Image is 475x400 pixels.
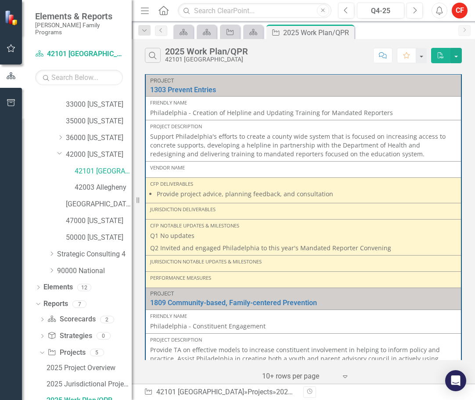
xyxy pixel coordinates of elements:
div: Jurisdiction Notable Updates & Milestones [150,258,457,265]
a: 33000 [US_STATE] [66,100,132,110]
p: Provide TA on effective models to increase constituent involvement in helping to inform policy an... [150,346,457,372]
div: Jurisdiction Deliverables [150,206,457,213]
a: 42101 [GEOGRAPHIC_DATA] [156,388,244,396]
span: Philadelphia - Creation of Helpline and Updating Training for Mandated Reporters [150,108,393,117]
div: Project [150,78,457,84]
a: Strategic Consulting 4 [57,249,132,259]
div: 2025 Work Plan/QPR [165,47,248,56]
a: 42003 Allegheny [75,183,132,193]
input: Search ClearPoint... [178,3,331,18]
div: 42101 [GEOGRAPHIC_DATA] [165,56,248,63]
small: [PERSON_NAME] Family Programs [35,22,123,36]
div: Project Description [150,336,457,343]
a: Projects [248,388,273,396]
div: CFP Deliverables [150,180,457,187]
a: [GEOGRAPHIC_DATA][US_STATE] [66,199,132,209]
p: Q2 Invited and engaged Philadelphia to this year's Mandated Reporter Convening [150,242,457,252]
a: Projects [47,348,85,358]
div: 12 [77,284,91,291]
a: Strategies [47,331,92,341]
div: CFP Notable Updates & Milestones [150,222,457,229]
div: 2025 Work Plan/QPR [283,27,352,38]
div: Project Description [150,123,457,130]
a: 47000 [US_STATE] [66,216,132,226]
a: 1303 Prevent Entries [150,86,457,94]
div: 2 [100,316,114,323]
a: 42000 [US_STATE] [66,150,132,160]
img: ClearPoint Strategy [4,10,20,25]
button: Q4-25 [357,3,404,18]
p: Support Philadelphia's efforts to create a county wide system that is focused on increasing acces... [150,132,457,159]
a: 2025 Jurisdictional Projects Assessment [44,377,132,391]
li: Provide project advice, planning feedback, and consultation [157,190,457,198]
div: 5 [90,349,104,357]
a: Scorecards [47,314,95,324]
div: Vendor Name [150,164,457,171]
div: » » [144,387,297,397]
a: 1809 Community-based, Family-centered Prevention [150,299,457,307]
div: Project [150,291,457,297]
a: 90000 National [57,266,132,276]
a: 50000 [US_STATE] [66,233,132,243]
a: 35000 [US_STATE] [66,116,132,126]
a: 2025 Project Overview [44,361,132,375]
div: Friendly Name [150,99,457,106]
div: Performance Measures [150,274,457,281]
p: Q1 No updates [150,231,457,242]
a: 42101 [GEOGRAPHIC_DATA] [35,49,123,59]
button: CF [452,3,468,18]
input: Search Below... [35,70,123,85]
div: 2025 Work Plan/QPR [276,388,342,396]
div: 0 [97,332,111,340]
div: 2025 Project Overview [47,364,132,372]
a: Reports [43,299,68,309]
div: 2025 Jurisdictional Projects Assessment [47,380,132,388]
div: Friendly Name [150,313,457,320]
a: Elements [43,282,73,292]
a: 36000 [US_STATE] [66,133,132,143]
div: 7 [72,300,86,308]
span: Elements & Reports [35,11,123,22]
div: Q4-25 [360,6,401,16]
span: Philadelphia - Constituent Engagement [150,322,266,330]
a: 42101 [GEOGRAPHIC_DATA] [75,166,132,177]
div: Open Intercom Messenger [445,370,466,391]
